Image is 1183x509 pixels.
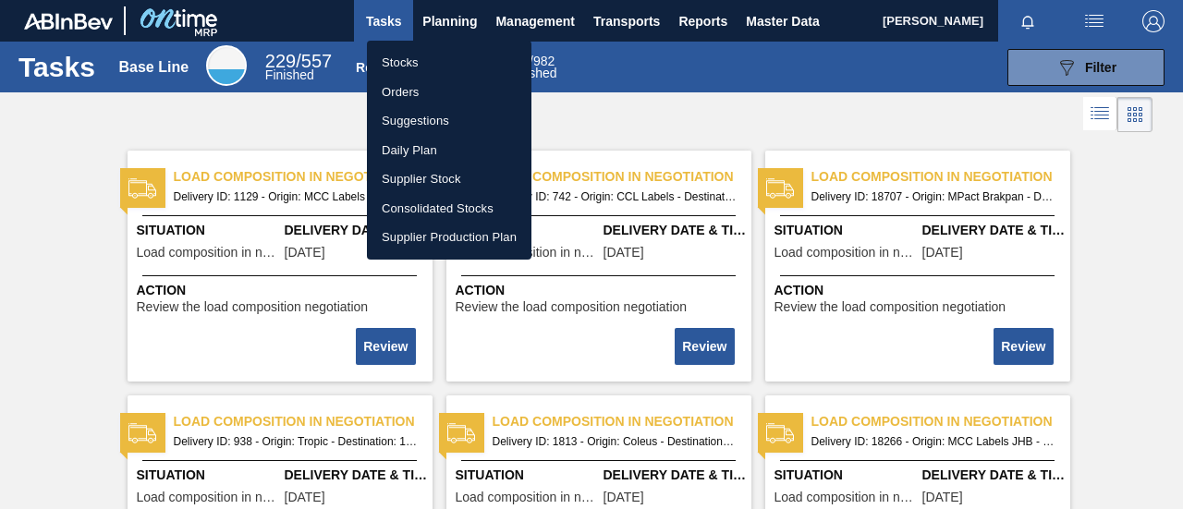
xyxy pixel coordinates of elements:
[367,223,531,252] a: Supplier Production Plan
[367,194,531,224] a: Consolidated Stocks
[367,78,531,107] a: Orders
[367,106,531,136] a: Suggestions
[367,136,531,165] a: Daily Plan
[367,164,531,194] a: Supplier Stock
[367,48,531,78] a: Stocks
